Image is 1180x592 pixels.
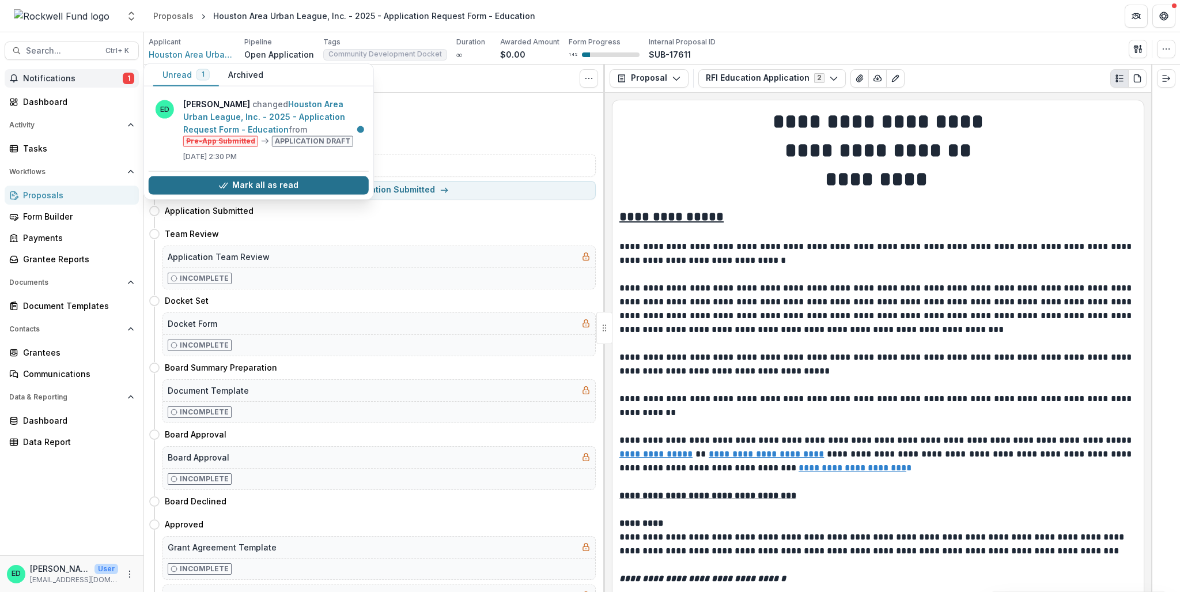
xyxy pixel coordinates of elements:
[165,428,226,440] h4: Board Approval
[14,9,109,23] img: Rockwell Fund logo
[23,346,130,359] div: Grantees
[886,69,905,88] button: Edit as form
[165,228,219,240] h4: Team Review
[123,5,139,28] button: Open entity switcher
[244,37,272,47] p: Pipeline
[5,42,139,60] button: Search...
[5,296,139,315] a: Document Templates
[5,388,139,406] button: Open Data & Reporting
[23,368,130,380] div: Communications
[123,73,134,84] span: 1
[23,414,130,427] div: Dashboard
[23,232,130,244] div: Payments
[26,46,99,56] span: Search...
[649,37,716,47] p: Internal Proposal ID
[23,253,130,265] div: Grantee Reports
[5,250,139,269] a: Grantee Reports
[456,48,462,61] p: ∞
[328,50,442,58] span: Community Development Docket
[5,186,139,205] a: Proposals
[610,69,689,88] button: Proposal
[5,69,139,88] button: Notifications1
[580,69,598,88] button: Toggle View Cancelled Tasks
[5,411,139,430] a: Dashboard
[12,570,21,578] div: Estevan D. Delgado
[500,37,559,47] p: Awarded Amount
[165,495,226,507] h4: Board Declined
[165,361,277,374] h4: Board Summary Preparation
[5,364,139,383] a: Communications
[94,564,118,574] p: User
[5,207,139,226] a: Form Builder
[500,48,525,61] p: $0.00
[1125,5,1148,28] button: Partners
[180,273,229,284] p: Incomplete
[456,37,485,47] p: Duration
[168,318,217,330] h5: Docket Form
[168,251,270,263] h5: Application Team Review
[1157,69,1175,88] button: Expand right
[219,64,273,86] button: Archived
[5,163,139,181] button: Open Workflows
[168,384,249,397] h5: Document Template
[698,69,846,88] button: RFI Education Application2
[5,92,139,111] a: Dashboard
[149,48,235,61] a: Houston Area Urban League, Inc.
[149,7,198,24] a: Proposals
[9,121,123,129] span: Activity
[5,320,139,338] button: Open Contacts
[323,37,341,47] p: Tags
[168,159,591,171] h5: No tasks to complete in this stage
[149,176,369,194] button: Mark all as read
[183,99,345,134] a: Houston Area Urban League, Inc. - 2025 - Application Request Form - Education
[180,474,229,484] p: Incomplete
[5,116,139,134] button: Open Activity
[103,44,131,57] div: Ctrl + K
[569,51,577,59] p: 14 %
[649,48,691,61] p: SUB-17611
[202,70,205,78] span: 1
[5,343,139,362] a: Grantees
[1152,5,1175,28] button: Get Help
[569,37,621,47] p: Form Progress
[168,451,229,463] h5: Board Approval
[180,407,229,417] p: Incomplete
[180,340,229,350] p: Incomplete
[9,278,123,286] span: Documents
[23,142,130,154] div: Tasks
[244,48,314,61] p: Open Application
[165,205,254,217] h4: Application Submitted
[183,98,362,147] p: changed from
[180,564,229,574] p: Incomplete
[9,393,123,401] span: Data & Reporting
[1128,69,1147,88] button: PDF view
[123,567,137,581] button: More
[1110,69,1129,88] button: Plaintext view
[213,10,535,22] div: Houston Area Urban League, Inc. - 2025 - Application Request Form - Education
[5,273,139,292] button: Open Documents
[23,74,123,84] span: Notifications
[162,181,596,199] button: Move to Application Submitted
[850,69,869,88] button: View Attached Files
[5,139,139,158] a: Tasks
[168,541,277,553] h5: Grant Agreement Template
[23,210,130,223] div: Form Builder
[30,563,90,575] p: [PERSON_NAME]
[9,168,123,176] span: Workflows
[149,7,540,24] nav: breadcrumb
[5,432,139,451] a: Data Report
[23,96,130,108] div: Dashboard
[23,300,130,312] div: Document Templates
[30,575,118,585] p: [EMAIL_ADDRESS][DOMAIN_NAME]
[153,10,194,22] div: Proposals
[165,295,209,307] h4: Docket Set
[9,325,123,333] span: Contacts
[5,228,139,247] a: Payments
[23,189,130,201] div: Proposals
[153,64,219,86] button: Unread
[23,436,130,448] div: Data Report
[165,518,203,530] h4: Approved
[149,37,181,47] p: Applicant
